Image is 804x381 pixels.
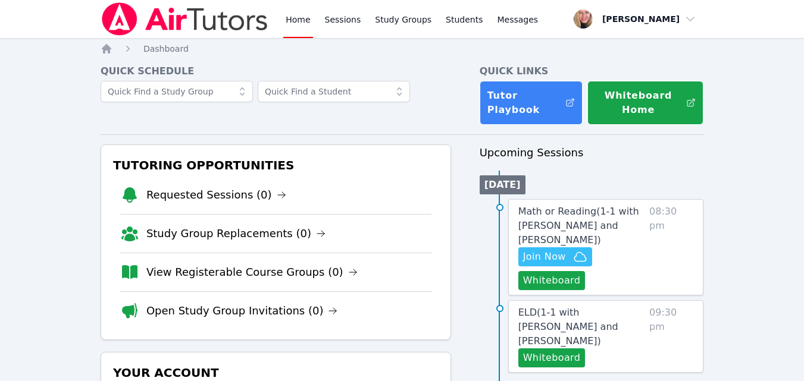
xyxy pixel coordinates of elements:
[111,155,441,176] h3: Tutoring Opportunities
[498,14,539,26] span: Messages
[143,43,189,55] a: Dashboard
[146,264,358,281] a: View Registerable Course Groups (0)
[480,81,583,125] a: Tutor Playbook
[101,2,269,36] img: Air Tutors
[480,64,704,78] h4: Quick Links
[258,81,410,102] input: Quick Find a Student
[518,307,618,347] span: ELD ( 1-1 with [PERSON_NAME] and [PERSON_NAME] )
[146,225,326,242] a: Study Group Replacements (0)
[101,64,451,78] h4: Quick Schedule
[518,348,586,367] button: Whiteboard
[518,247,592,266] button: Join Now
[101,81,253,102] input: Quick Find a Study Group
[146,187,286,203] a: Requested Sessions (0)
[649,306,693,367] span: 09:30 pm
[101,43,703,55] nav: Breadcrumb
[518,206,639,245] span: Math or Reading ( 1-1 with [PERSON_NAME] and [PERSON_NAME] )
[146,303,338,319] a: Open Study Group Invitations (0)
[587,81,703,125] button: Whiteboard Home
[523,250,566,264] span: Join Now
[518,271,586,290] button: Whiteboard
[518,306,645,348] a: ELD(1-1 with [PERSON_NAME] and [PERSON_NAME])
[480,144,704,161] h3: Upcoming Sessions
[143,44,189,53] span: Dashboard
[480,175,525,194] li: [DATE]
[518,204,645,247] a: Math or Reading(1-1 with [PERSON_NAME] and [PERSON_NAME])
[649,204,693,290] span: 08:30 pm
